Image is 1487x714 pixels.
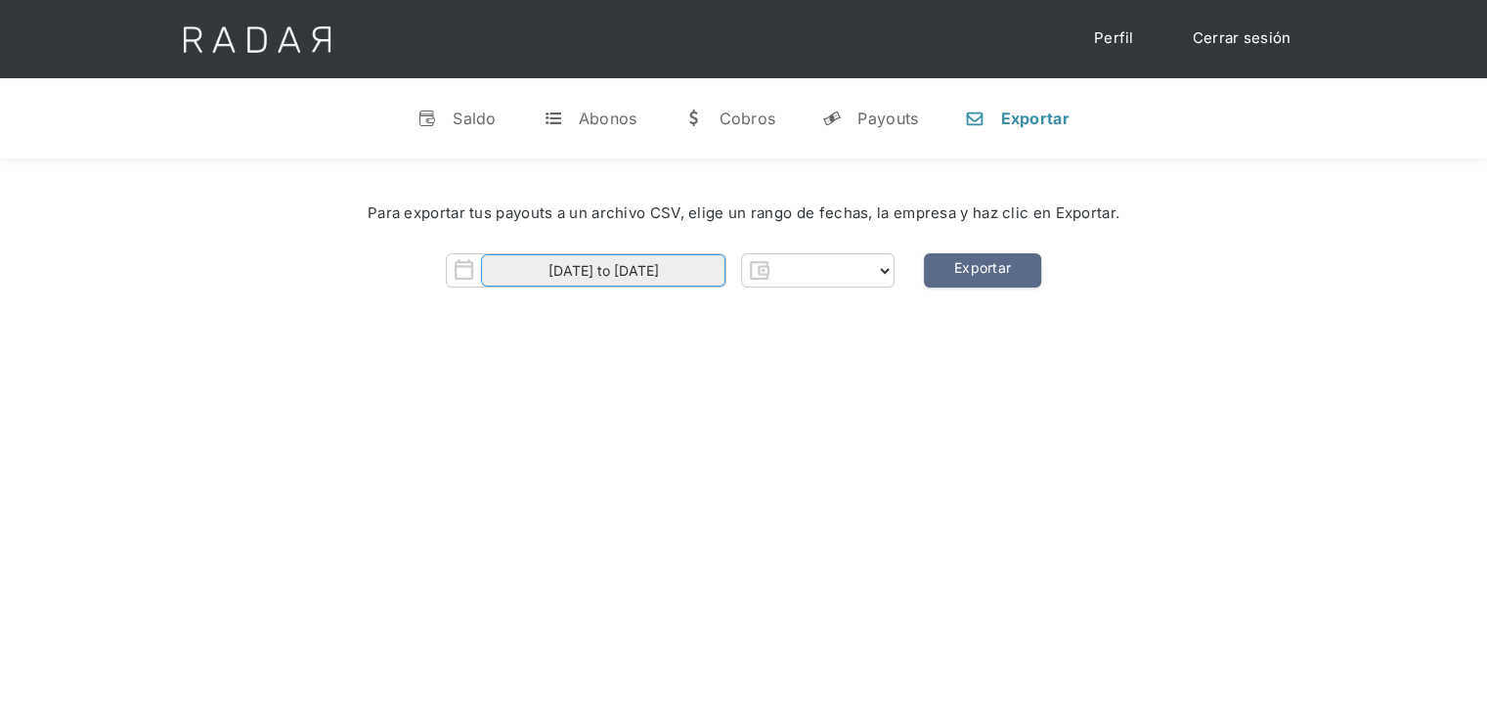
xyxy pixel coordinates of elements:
[1000,109,1069,128] div: Exportar
[924,253,1041,288] a: Exportar
[417,109,437,128] div: v
[544,109,563,128] div: t
[1074,20,1154,58] a: Perfil
[719,109,775,128] div: Cobros
[683,109,703,128] div: w
[446,253,895,288] form: Form
[1173,20,1311,58] a: Cerrar sesión
[59,202,1428,225] div: Para exportar tus payouts a un archivo CSV, elige un rango de fechas, la empresa y haz clic en Ex...
[453,109,497,128] div: Saldo
[857,109,918,128] div: Payouts
[965,109,984,128] div: n
[822,109,842,128] div: y
[579,109,637,128] div: Abonos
